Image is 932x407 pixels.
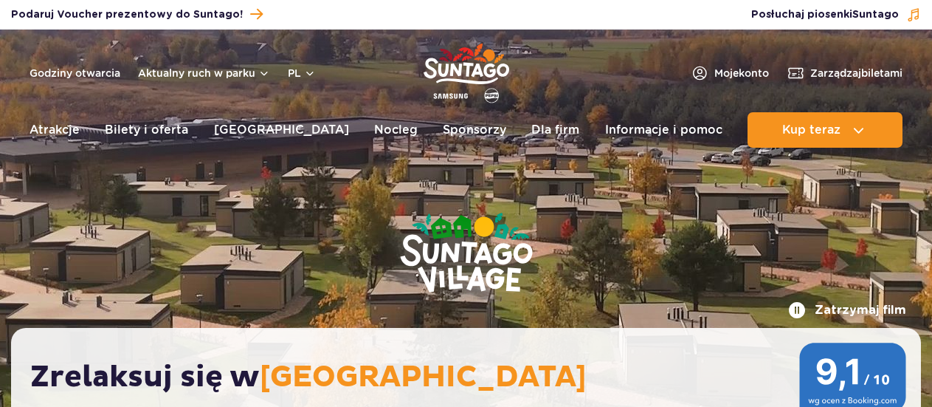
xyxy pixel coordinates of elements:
[30,359,917,396] h2: Zrelaksuj się w
[288,66,316,81] button: pl
[788,301,906,319] button: Zatrzymaj film
[374,112,418,148] a: Nocleg
[714,66,769,81] span: Moje konto
[751,7,921,22] button: Posłuchaj piosenkiSuntago
[30,66,120,81] a: Godziny otwarcia
[11,7,243,22] span: Podaruj Voucher prezentowy do Suntago!
[531,112,579,148] a: Dla firm
[138,67,270,79] button: Aktualny ruch w parku
[260,359,587,396] span: [GEOGRAPHIC_DATA]
[341,155,592,353] img: Suntago Village
[11,4,263,24] a: Podaruj Voucher prezentowy do Suntago!
[751,7,899,22] span: Posłuchaj piosenki
[782,123,840,137] span: Kup teraz
[691,64,769,82] a: Mojekonto
[810,66,902,81] span: Zarządzaj biletami
[443,112,506,148] a: Sponsorzy
[748,112,902,148] button: Kup teraz
[30,112,80,148] a: Atrakcje
[214,112,349,148] a: [GEOGRAPHIC_DATA]
[105,112,188,148] a: Bilety i oferta
[605,112,722,148] a: Informacje i pomoc
[424,37,509,105] a: Park of Poland
[787,64,902,82] a: Zarządzajbiletami
[852,10,899,20] span: Suntago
